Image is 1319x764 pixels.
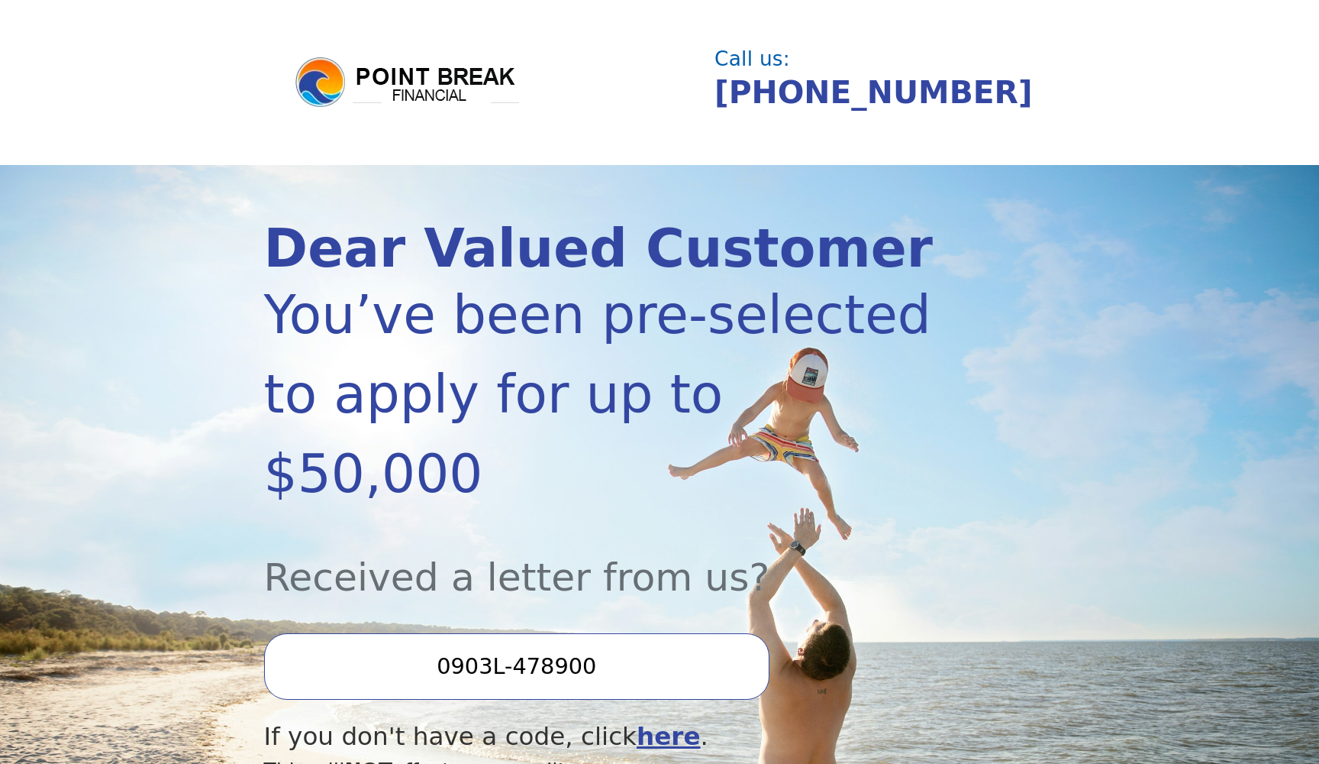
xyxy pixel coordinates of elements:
a: here [637,722,701,751]
div: Dear Valued Customer [264,222,937,275]
a: [PHONE_NUMBER] [714,74,1033,111]
div: Call us: [714,49,1044,69]
img: logo.png [293,55,522,110]
div: Received a letter from us? [264,513,937,606]
input: Enter your Offer Code: [264,633,769,699]
div: If you don't have a code, click . [264,718,937,756]
div: You’ve been pre-selected to apply for up to $50,000 [264,275,937,513]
